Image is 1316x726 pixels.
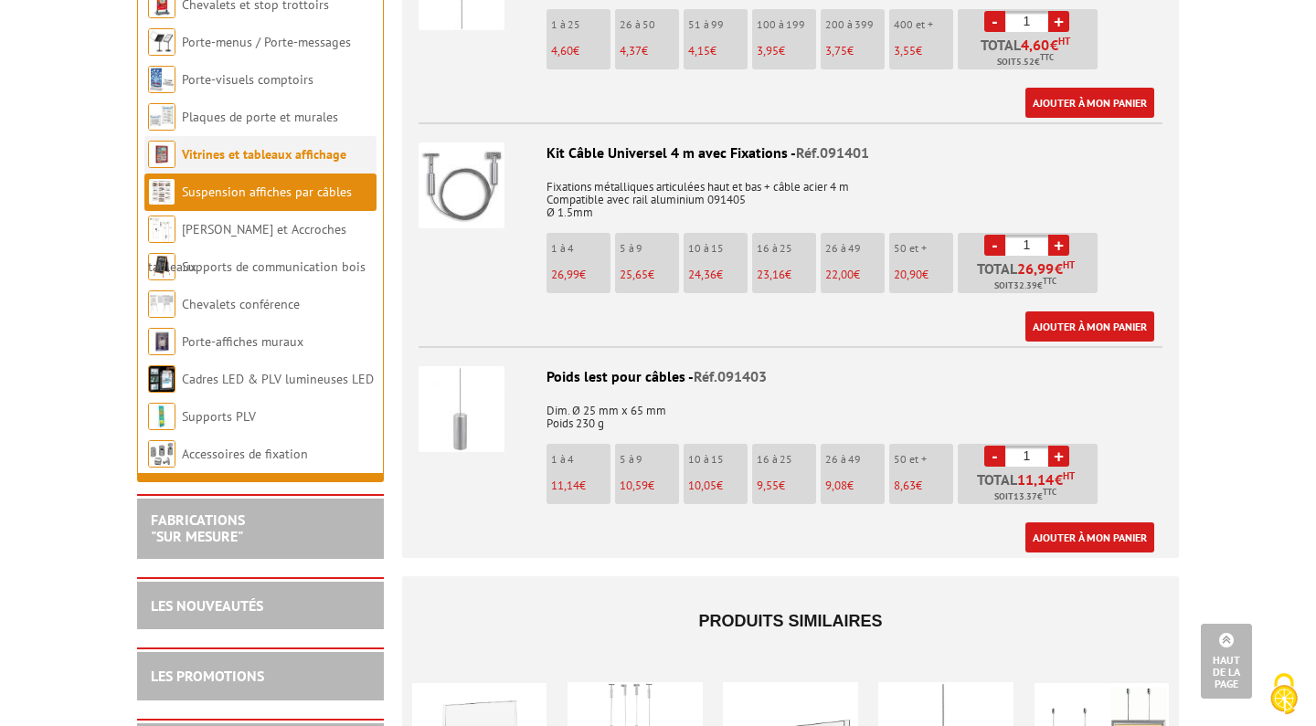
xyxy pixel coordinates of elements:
p: € [894,479,953,492]
img: Poids lest pour câbles [419,366,504,452]
a: - [984,11,1005,32]
p: 10 à 15 [688,453,748,466]
span: 4,15 [688,43,710,58]
div: Poids lest pour câbles - [419,366,1162,387]
span: 13.37 [1014,489,1037,504]
p: € [894,45,953,58]
a: Ajouter à mon panier [1025,311,1154,342]
a: - [984,235,1005,256]
a: Accessoires de fixation [182,446,308,462]
p: Fixations métalliques articulées haut et bas + câble acier 4 m Compatible avec rail aluminium 091... [419,168,1162,219]
p: € [757,268,816,281]
sup: TTC [1043,276,1056,286]
span: € [1021,37,1070,52]
p: 26 à 49 [825,453,885,466]
sup: HT [1058,35,1070,47]
a: + [1048,11,1069,32]
p: € [825,45,885,58]
a: Haut de la page [1201,624,1252,699]
span: 4,37 [620,43,642,58]
a: Chevalets conférence [182,296,300,312]
img: Cimaises et Accroches tableaux [148,216,175,243]
span: Soit € [994,489,1056,504]
p: € [688,268,748,281]
img: Supports PLV [148,403,175,430]
sup: HT [1063,258,1075,271]
span: 9,55 [757,478,779,493]
div: Kit Câble Universel 4 m avec Fixations - [419,142,1162,163]
a: + [1048,446,1069,467]
button: Cookies (fenêtre modale) [1252,664,1316,726]
p: € [620,268,679,281]
p: 1 à 25 [551,18,610,31]
a: Porte-menus / Porte-messages [182,34,351,50]
p: € [551,268,610,281]
img: Vitrines et tableaux affichage [148,141,175,168]
img: Chevalets conférence [148,290,175,318]
img: Plaques de porte et murales [148,103,175,131]
p: € [894,268,953,281]
a: Porte-affiches muraux [182,333,303,350]
img: Porte-visuels comptoirs [148,66,175,93]
p: 5 à 9 [620,453,679,466]
a: Porte-visuels comptoirs [182,71,313,88]
span: 22,00 [825,267,854,282]
p: € [757,45,816,58]
span: 4,60 [551,43,573,58]
img: Cadres LED & PLV lumineuses LED [148,365,175,393]
span: 3,75 [825,43,847,58]
span: 3,55 [894,43,916,58]
span: 25,65 [620,267,648,282]
span: 32.39 [1014,279,1037,293]
p: € [825,479,885,492]
p: 16 à 25 [757,242,816,255]
span: 11,14 [551,478,579,493]
span: Réf.091401 [796,143,869,162]
p: Total [962,37,1098,69]
a: + [1048,235,1069,256]
span: 26,99 [1017,261,1055,276]
p: 50 et + [894,453,953,466]
span: Soit € [994,279,1056,293]
img: Porte-affiches muraux [148,328,175,355]
a: Cadres LED & PLV lumineuses LED [182,371,374,387]
span: 23,16 [757,267,785,282]
p: 10 à 15 [688,242,748,255]
span: 5.52 [1016,55,1035,69]
span: 26,99 [551,267,579,282]
p: 51 à 99 [688,18,748,31]
p: 26 à 49 [825,242,885,255]
span: 3,95 [757,43,779,58]
p: 5 à 9 [620,242,679,255]
span: Réf.091403 [694,367,767,385]
p: 1 à 4 [551,242,610,255]
img: Accessoires de fixation [148,440,175,468]
span: 20,90 [894,267,922,282]
p: 26 à 50 [620,18,679,31]
img: Cookies (fenêtre modale) [1261,671,1307,717]
a: Supports PLV [182,408,256,425]
span: 11,14 [1017,472,1055,487]
span: Soit € [997,55,1054,69]
img: Kit Câble Universel 4 m avec Fixations [419,142,504,228]
a: Vitrines et tableaux affichage [182,146,346,163]
p: € [825,268,885,281]
p: 1 à 4 [551,453,610,466]
p: € [620,45,679,58]
p: € [620,479,679,492]
img: Suspension affiches par câbles [148,178,175,205]
span: 10,59 [620,478,648,493]
a: [PERSON_NAME] et Accroches tableaux [148,221,346,275]
span: 10,05 [688,478,716,493]
p: 400 et + [894,18,953,31]
a: LES NOUVEAUTÉS [151,596,263,615]
p: 16 à 25 [757,453,816,466]
p: 100 à 199 [757,18,816,31]
sup: HT [1063,469,1075,482]
a: Supports de communication bois [182,258,366,275]
a: FABRICATIONS"Sur Mesure" [151,510,245,545]
p: 50 et + [894,242,953,255]
p: Total [962,472,1098,504]
a: Ajouter à mon panier [1025,522,1154,552]
span: € [1017,472,1075,487]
